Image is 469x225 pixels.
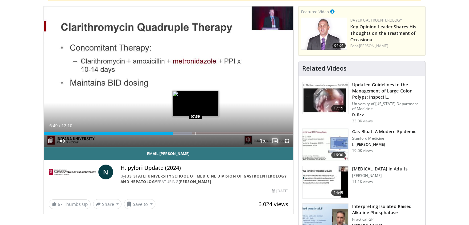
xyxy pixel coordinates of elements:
[352,101,422,111] p: University of [US_STATE] Department of Medicine
[44,6,294,147] video-js: Video Player
[44,132,294,135] div: Progress Bar
[59,123,60,128] span: /
[44,135,56,147] button: Pause
[258,200,288,208] span: 6,024 views
[302,166,422,198] a: 14:49 [MEDICAL_DATA] in Adults [PERSON_NAME] 11.1K views
[301,18,347,50] a: 04:01
[352,112,422,117] p: D. Rex
[352,136,416,141] p: Stanford Medicine
[49,199,91,209] a: 67 Thumbs Up
[359,43,388,48] a: [PERSON_NAME]
[58,201,63,207] span: 67
[56,135,68,147] button: Mute
[121,165,288,171] h4: H. pylori Update (2024)
[352,179,372,184] p: 11.1K views
[352,217,422,222] p: Practical GP
[350,43,423,49] div: Feat.
[350,24,416,43] a: Key Opinion Leader Shares His Thoughts on the Treatment of Occasiona…
[352,148,372,153] p: 19.0K views
[302,82,348,114] img: dfcfcb0d-b871-4e1a-9f0c-9f64970f7dd8.150x105_q85_crop-smart_upscale.jpg
[269,135,281,147] button: Enable picture-in-picture mode
[44,147,294,160] a: Email [PERSON_NAME]
[121,174,287,184] a: [US_STATE] University School of Medicine Division of Gastroenterology and Hepatology
[352,129,416,135] h3: Gas Bloat: A Modern Epidemic
[332,43,346,48] span: 04:01
[301,18,347,50] img: 9828b8df-38ad-4333-b93d-bb657251ca89.png.150x105_q85_crop-smart_upscale.png
[49,165,96,179] img: Indiana University School of Medicine Division of Gastroenterology and Hepatology
[352,166,407,172] h3: [MEDICAL_DATA] in Adults
[179,179,211,184] a: [PERSON_NAME]
[61,123,72,128] span: 13:10
[331,190,346,196] span: 14:49
[352,142,416,147] p: I. [PERSON_NAME]
[350,18,402,23] a: Bayer Gastroenterology
[331,152,346,158] span: 16:30
[302,166,348,198] img: 11950cd4-d248-4755-8b98-ec337be04c84.150x105_q85_crop-smart_upscale.jpg
[302,129,422,161] a: 16:30 Gas Bloat: A Modern Epidemic Stanford Medicine I. [PERSON_NAME] 19.0K views
[256,135,269,147] button: Playback Rate
[302,129,348,161] img: 480ec31d-e3c1-475b-8289-0a0659db689a.150x105_q85_crop-smart_upscale.jpg
[352,203,422,216] h3: Interpreting Isolated Raised Alkaline Phosphatase
[331,105,346,111] span: 17:15
[281,135,293,147] button: Fullscreen
[302,82,422,124] a: 17:15 Updated Guidelines in the Management of Large Colon Polyps: Inspecti… University of [US_STA...
[352,82,422,100] h3: Updated Guidelines in the Management of Large Colon Polyps: Inspecti…
[352,173,407,178] p: [PERSON_NAME]
[121,174,288,185] div: By FEATURING
[302,65,347,72] h4: Related Videos
[124,199,155,209] button: Save to
[93,199,122,209] button: Share
[301,9,329,14] small: Featured Video
[352,119,372,124] p: 33.0K views
[98,165,113,179] a: N
[272,188,288,194] div: [DATE]
[172,91,219,117] img: image.jpeg
[49,123,58,128] span: 6:49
